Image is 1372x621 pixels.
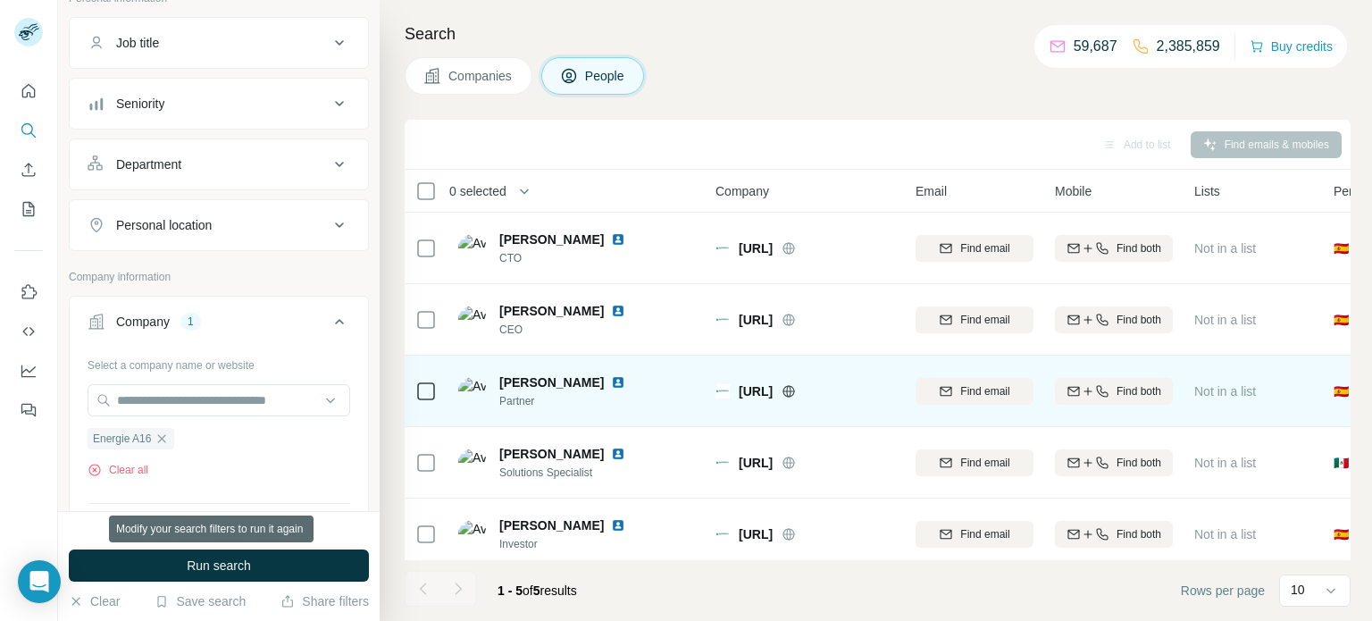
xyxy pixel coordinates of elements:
[18,560,61,603] div: Open Intercom Messenger
[715,182,769,200] span: Company
[916,449,1033,476] button: Find email
[916,235,1033,262] button: Find email
[1334,382,1349,400] span: 🇪🇸
[70,21,368,64] button: Job title
[916,521,1033,548] button: Find email
[499,322,647,338] span: CEO
[70,143,368,186] button: Department
[499,445,604,463] span: [PERSON_NAME]
[14,355,43,387] button: Dashboard
[1334,454,1349,472] span: 🇲🇽
[147,523,291,539] div: 9942 search results remaining
[916,182,947,200] span: Email
[1181,582,1265,600] span: Rows per page
[69,592,120,610] button: Clear
[960,240,1009,256] span: Find email
[180,314,201,330] div: 1
[116,313,170,331] div: Company
[458,449,487,477] img: Avatar
[611,447,625,461] img: LinkedIn logo
[116,34,159,52] div: Job title
[499,250,647,266] span: CTO
[1194,313,1256,327] span: Not in a list
[14,154,43,186] button: Enrich CSV
[14,276,43,308] button: Use Surfe on LinkedIn
[499,231,604,248] span: [PERSON_NAME]
[1055,521,1173,548] button: Find both
[960,455,1009,471] span: Find email
[14,114,43,147] button: Search
[458,520,487,549] img: Avatar
[715,313,730,327] img: Logo of quodus.ai
[69,550,369,582] button: Run search
[498,583,523,598] span: 1 - 5
[1117,383,1161,399] span: Find both
[499,393,647,409] span: Partner
[1194,182,1220,200] span: Lists
[1055,235,1173,262] button: Find both
[14,193,43,225] button: My lists
[1117,240,1161,256] span: Find both
[499,516,604,534] span: [PERSON_NAME]
[498,583,577,598] span: results
[1194,384,1256,399] span: Not in a list
[499,375,604,390] span: [PERSON_NAME]
[88,462,148,478] button: Clear all
[499,465,647,481] span: Solutions Specialist
[69,269,369,285] p: Company information
[499,536,647,552] span: Investor
[70,82,368,125] button: Seniority
[1157,36,1220,57] p: 2,385,859
[960,526,1009,542] span: Find email
[611,232,625,247] img: LinkedIn logo
[715,527,730,541] img: Logo of quodus.ai
[533,583,540,598] span: 5
[88,350,350,373] div: Select a company name or website
[155,592,246,610] button: Save search
[187,557,251,575] span: Run search
[1194,241,1256,256] span: Not in a list
[960,383,1009,399] span: Find email
[14,394,43,426] button: Feedback
[1074,36,1117,57] p: 59,687
[116,95,164,113] div: Seniority
[715,241,730,256] img: Logo of quodus.ai
[458,306,487,334] img: Avatar
[739,239,773,257] span: [URL]
[739,454,773,472] span: [URL]
[1055,449,1173,476] button: Find both
[1117,455,1161,471] span: Find both
[448,67,514,85] span: Companies
[916,306,1033,333] button: Find email
[1117,312,1161,328] span: Find both
[70,300,368,350] button: Company1
[1334,311,1349,329] span: 🇪🇸
[739,382,773,400] span: [URL]
[70,204,368,247] button: Personal location
[116,216,212,234] div: Personal location
[611,304,625,318] img: LinkedIn logo
[1250,34,1333,59] button: Buy credits
[449,182,506,200] span: 0 selected
[1291,581,1305,599] p: 10
[14,315,43,348] button: Use Surfe API
[116,155,181,173] div: Department
[405,21,1351,46] h4: Search
[960,312,1009,328] span: Find email
[280,592,369,610] button: Share filters
[458,377,487,406] img: Avatar
[1055,378,1173,405] button: Find both
[611,375,625,390] img: LinkedIn logo
[523,583,533,598] span: of
[611,518,625,533] img: LinkedIn logo
[499,302,604,320] span: [PERSON_NAME]
[1194,527,1256,541] span: Not in a list
[1194,456,1256,470] span: Not in a list
[458,234,487,263] img: Avatar
[93,431,151,447] span: Energie A16
[739,311,773,329] span: [URL]
[715,384,730,399] img: Logo of quodus.ai
[916,378,1033,405] button: Find email
[1055,182,1092,200] span: Mobile
[715,456,730,470] img: Logo of quodus.ai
